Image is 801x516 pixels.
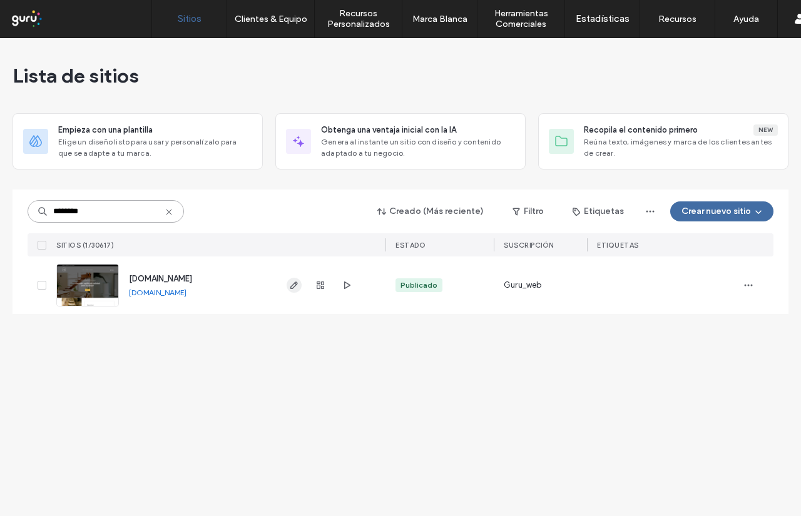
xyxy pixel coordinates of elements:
[58,136,252,159] span: Elige un diseño listo para usar y personalízalo para que se adapte a tu marca.
[576,13,630,24] label: Estadísticas
[56,241,114,250] span: SITIOS (1/30617)
[670,201,773,221] button: Crear nuevo sitio
[597,241,639,250] span: ETIQUETAS
[504,241,554,250] span: Suscripción
[395,241,426,250] span: ESTADO
[538,113,788,169] div: Recopila el contenido primeroNewReúna texto, imágenes y marca de los clientes antes de crear.
[658,14,696,24] label: Recursos
[315,8,402,29] label: Recursos Personalizados
[584,124,698,136] span: Recopila el contenido primero
[584,136,778,159] span: Reúna texto, imágenes y marca de los clientes antes de crear.
[477,8,564,29] label: Herramientas Comerciales
[733,14,759,24] label: Ayuda
[129,288,186,297] a: [DOMAIN_NAME]
[13,63,139,88] span: Lista de sitios
[412,14,467,24] label: Marca Blanca
[235,14,307,24] label: Clientes & Equipo
[504,279,542,291] span: Guru_web
[321,136,515,159] span: Genera al instante un sitio con diseño y contenido adaptado a tu negocio.
[561,201,635,221] button: Etiquetas
[178,13,202,24] label: Sitios
[129,274,192,283] a: [DOMAIN_NAME]
[753,124,778,136] div: New
[27,9,61,20] span: Ayuda
[367,201,495,221] button: Creado (Más reciente)
[13,113,263,169] div: Empieza con una plantillaElige un diseño listo para usar y personalízalo para que se adapte a tu ...
[500,201,556,221] button: Filtro
[400,280,437,291] div: Publicado
[58,124,153,136] span: Empieza con una plantilla
[275,113,526,169] div: Obtenga una ventaja inicial con la IAGenera al instante un sitio con diseño y contenido adaptado ...
[321,124,456,136] span: Obtenga una ventaja inicial con la IA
